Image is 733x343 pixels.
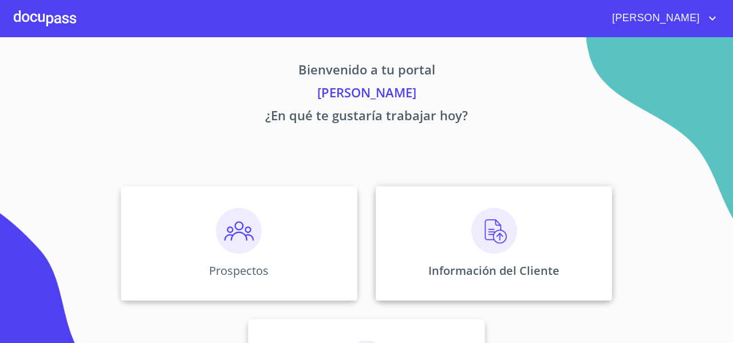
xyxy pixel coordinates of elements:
img: carga.png [471,208,517,254]
button: account of current user [604,9,719,27]
span: [PERSON_NAME] [604,9,706,27]
p: Bienvenido a tu portal [14,60,719,83]
img: prospectos.png [216,208,262,254]
p: Información del Cliente [428,263,559,278]
p: Prospectos [209,263,269,278]
p: ¿En qué te gustaría trabajar hoy? [14,106,719,129]
p: [PERSON_NAME] [14,83,719,106]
